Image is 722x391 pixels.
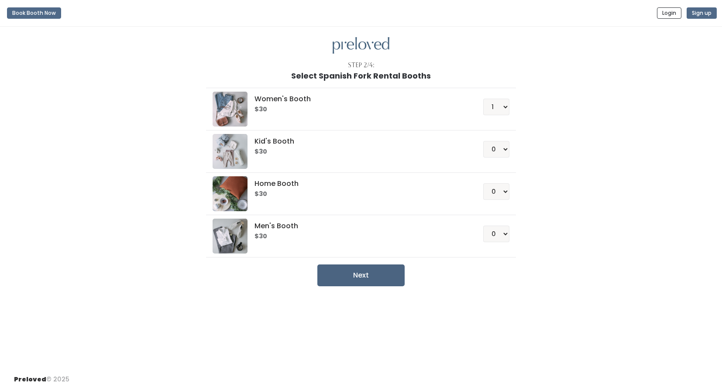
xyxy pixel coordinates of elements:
[657,7,681,19] button: Login
[348,61,375,70] div: Step 2/4:
[291,72,431,80] h1: Select Spanish Fork Rental Booths
[14,375,46,384] span: Preloved
[333,37,389,54] img: preloved logo
[213,134,248,169] img: preloved logo
[687,7,717,19] button: Sign up
[254,137,462,145] h5: Kid's Booth
[254,95,462,103] h5: Women's Booth
[254,233,462,240] h6: $30
[14,368,69,384] div: © 2025
[254,222,462,230] h5: Men's Booth
[254,106,462,113] h6: $30
[213,176,248,211] img: preloved logo
[7,7,61,19] button: Book Booth Now
[213,219,248,254] img: preloved logo
[254,191,462,198] h6: $30
[254,148,462,155] h6: $30
[7,3,61,23] a: Book Booth Now
[317,264,405,286] button: Next
[213,92,248,127] img: preloved logo
[254,180,462,188] h5: Home Booth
